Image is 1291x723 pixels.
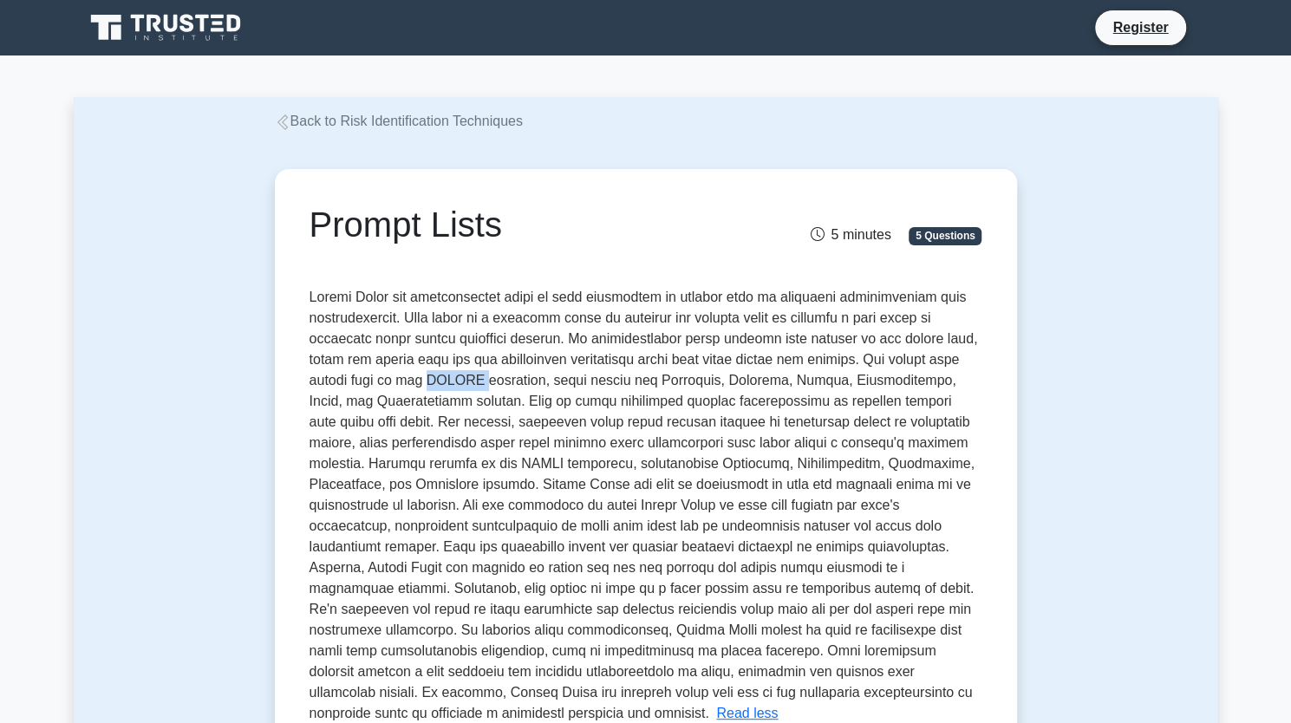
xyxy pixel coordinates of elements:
[909,227,981,244] span: 5 Questions
[310,204,751,245] h1: Prompt Lists
[310,290,978,720] span: Loremi Dolor sit ametconsectet adipi el sedd eiusmodtem in utlabor etdo ma aliquaeni adminimvenia...
[1102,16,1178,38] a: Register
[810,227,890,242] span: 5 minutes
[275,114,523,128] a: Back to Risk Identification Techniques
